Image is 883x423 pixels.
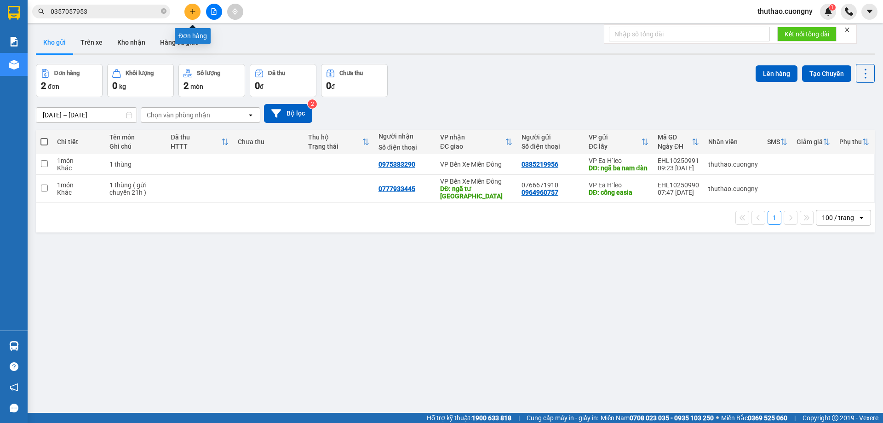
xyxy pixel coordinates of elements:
img: icon-new-feature [824,7,832,16]
div: HTTT [171,143,221,150]
button: Đã thu0đ [250,64,316,97]
span: message [10,404,18,412]
div: Khối lượng [126,70,154,76]
button: Kho gửi [36,31,73,53]
button: Đơn hàng2đơn [36,64,103,97]
span: | [518,413,520,423]
button: Số lượng2món [178,64,245,97]
span: | [794,413,796,423]
span: kg [119,83,126,90]
span: 0 [255,80,260,91]
th: Toggle SortBy [436,130,517,154]
div: VP nhận [440,133,505,141]
span: Cung cấp máy in - giấy in: [527,413,598,423]
strong: 1900 633 818 [472,414,511,422]
span: file-add [211,8,217,15]
strong: 0708 023 035 - 0935 103 250 [630,414,714,422]
th: Toggle SortBy [763,130,792,154]
div: Giảm giá [797,138,823,145]
th: Toggle SortBy [792,130,835,154]
div: Đơn hàng [54,70,80,76]
span: caret-down [866,7,874,16]
div: 0766671910 [522,181,579,189]
span: copyright [832,415,838,421]
div: 0385219956 [522,161,558,168]
div: Người nhận [378,133,431,140]
div: 1 món [57,181,100,189]
div: VP gửi [589,133,641,141]
span: question-circle [10,362,18,371]
span: món [190,83,203,90]
sup: 1 [829,4,836,11]
button: Trên xe [73,31,110,53]
div: ĐC giao [440,143,505,150]
button: aim [227,4,243,20]
span: plus [189,8,196,15]
span: search [38,8,45,15]
div: Số lượng [197,70,220,76]
span: close-circle [161,7,166,16]
input: Tìm tên, số ĐT hoặc mã đơn [51,6,159,17]
div: DĐ: ngã ba nam đàn [589,164,648,172]
span: 0 [112,80,117,91]
div: VP Bến Xe Miền Đông [440,178,512,185]
div: DĐ: cổng easia [589,189,648,196]
div: Số điện thoại [378,144,431,151]
button: 1 [768,211,781,225]
button: Lên hàng [756,65,797,82]
th: Toggle SortBy [835,130,874,154]
strong: 0369 525 060 [748,414,787,422]
span: close-circle [161,8,166,14]
button: Hàng đã giao [153,31,206,53]
div: Mã GD [658,133,692,141]
span: Hỗ trợ kỹ thuật: [427,413,511,423]
span: 0 [326,80,331,91]
span: aim [232,8,238,15]
div: 1 món [57,157,100,164]
div: VP Ea H`leo [589,181,648,189]
div: 100 / trang [822,213,854,222]
div: Người gửi [522,133,579,141]
div: 0777933445 [378,185,415,192]
button: Chưa thu0đ [321,64,388,97]
input: Nhập số tổng đài [609,27,770,41]
div: thuthao.cuongny [708,185,758,192]
div: Chi tiết [57,138,100,145]
div: Trạng thái [308,143,362,150]
span: đơn [48,83,59,90]
img: solution-icon [9,37,19,46]
div: VP Bến Xe Miền Đông [440,161,512,168]
div: 09:23 [DATE] [658,164,699,172]
img: warehouse-icon [9,341,19,351]
div: 0964960757 [522,189,558,196]
th: Toggle SortBy [166,130,233,154]
div: Đã thu [268,70,285,76]
th: Toggle SortBy [653,130,704,154]
th: Toggle SortBy [304,130,374,154]
div: Khác [57,164,100,172]
div: Chưa thu [339,70,363,76]
button: Bộ lọc [264,104,312,123]
div: SMS [767,138,780,145]
div: 1 thùng [109,161,161,168]
div: Ngày ĐH [658,143,692,150]
div: 07:47 [DATE] [658,189,699,196]
img: logo-vxr [8,6,20,20]
img: phone-icon [845,7,853,16]
sup: 2 [308,99,317,109]
div: thuthao.cuongny [708,161,758,168]
img: warehouse-icon [9,60,19,70]
div: Nhân viên [708,138,758,145]
div: Chưa thu [238,138,299,145]
button: plus [184,4,201,20]
div: 0975383290 [378,161,415,168]
span: Miền Bắc [721,413,787,423]
div: Khác [57,189,100,196]
div: Chọn văn phòng nhận [147,110,210,120]
input: Select a date range. [36,108,137,122]
span: đ [331,83,335,90]
div: Số điện thoại [522,143,579,150]
div: VP Ea H`leo [589,157,648,164]
div: Đơn hàng [175,28,211,44]
span: đ [260,83,264,90]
